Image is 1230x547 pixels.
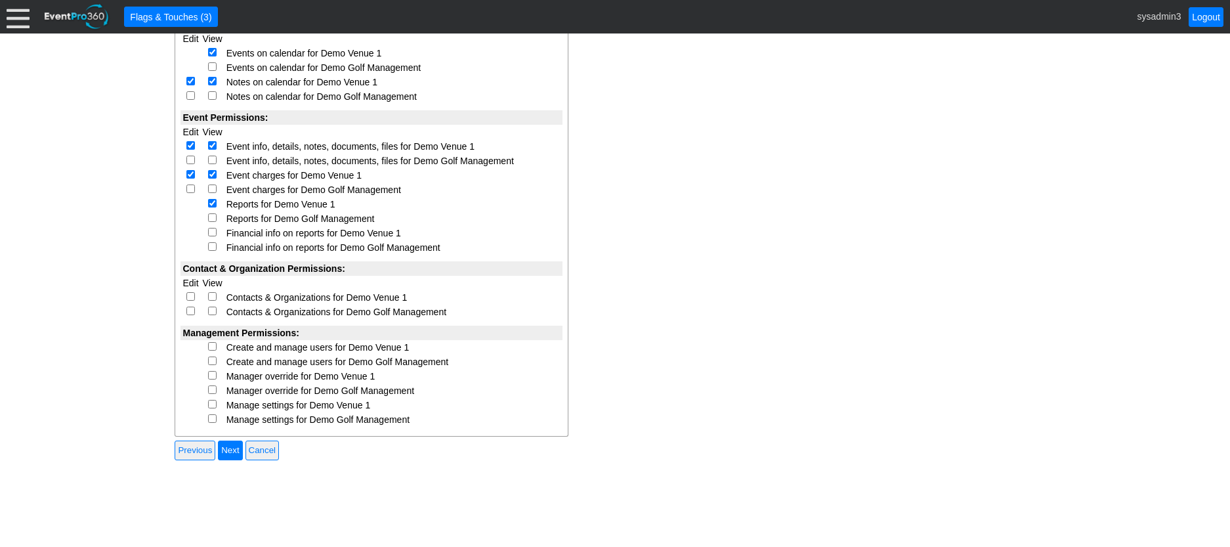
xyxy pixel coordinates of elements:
span: Flags & Touches (3) [127,10,214,24]
td: Edit [180,32,200,46]
td: Event info, details, notes, documents, files for Demo Venue 1 [224,139,563,154]
td: Manage settings for Demo Venue 1 [224,398,563,412]
td: Notes on calendar for Demo Golf Management [224,89,563,104]
td: View [201,276,224,290]
td: Events on calendar for Demo Venue 1 [224,46,563,60]
input: Previous [175,441,215,460]
td: Reports for Demo Golf Management [224,211,563,226]
b: Management Permissions: [182,328,299,338]
td: View [201,125,224,139]
td: Financial info on reports for Demo Venue 1 [224,226,563,240]
td: Manage settings for Demo Golf Management [224,412,563,427]
td: Manager override for Demo Golf Management [224,383,563,398]
b: Event Permissions: [182,112,268,123]
td: Event info, details, notes, documents, files for Demo Golf Management [224,154,563,168]
td: Contacts & Organizations for Demo Golf Management [224,305,563,319]
td: Edit [180,276,200,290]
td: Notes on calendar for Demo Venue 1 [224,75,563,89]
td: Reports for Demo Venue 1 [224,197,563,211]
div: Menu: Click or 'Crtl+M' to toggle menu open/close [7,5,30,28]
td: Event charges for Demo Venue 1 [224,168,563,183]
span: sysadmin3 [1137,11,1181,21]
b: Contact & Organization Permissions: [182,263,345,274]
a: Logout [1189,7,1223,27]
img: EventPro360 [43,2,111,32]
td: Manager override for Demo Venue 1 [224,369,563,383]
td: Contacts & Organizations for Demo Venue 1 [224,290,563,305]
td: Edit [180,125,200,139]
td: Events on calendar for Demo Golf Management [224,60,563,75]
td: View [201,32,224,46]
td: Event charges for Demo Golf Management [224,183,563,197]
span: Flags & Touches (3) [127,11,214,24]
input: Next [218,441,242,460]
input: Cancel [245,441,280,460]
td: Financial info on reports for Demo Golf Management [224,240,563,255]
td: Create and manage users for Demo Venue 1 [224,340,563,355]
td: Create and manage users for Demo Golf Management [224,355,563,369]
